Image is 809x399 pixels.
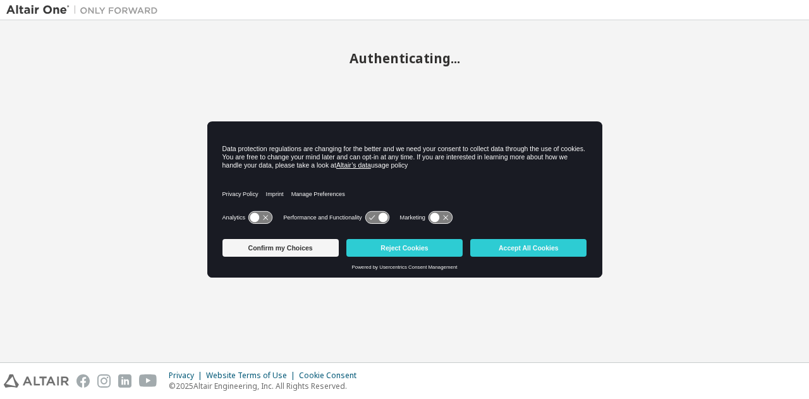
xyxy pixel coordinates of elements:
img: instagram.svg [97,374,111,388]
img: facebook.svg [76,374,90,388]
img: Altair One [6,4,164,16]
img: altair_logo.svg [4,374,69,388]
img: linkedin.svg [118,374,131,388]
h2: Authenticating... [6,50,803,66]
p: © 2025 Altair Engineering, Inc. All Rights Reserved. [169,381,364,391]
div: Privacy [169,371,206,381]
div: Cookie Consent [299,371,364,381]
div: Website Terms of Use [206,371,299,381]
img: youtube.svg [139,374,157,388]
